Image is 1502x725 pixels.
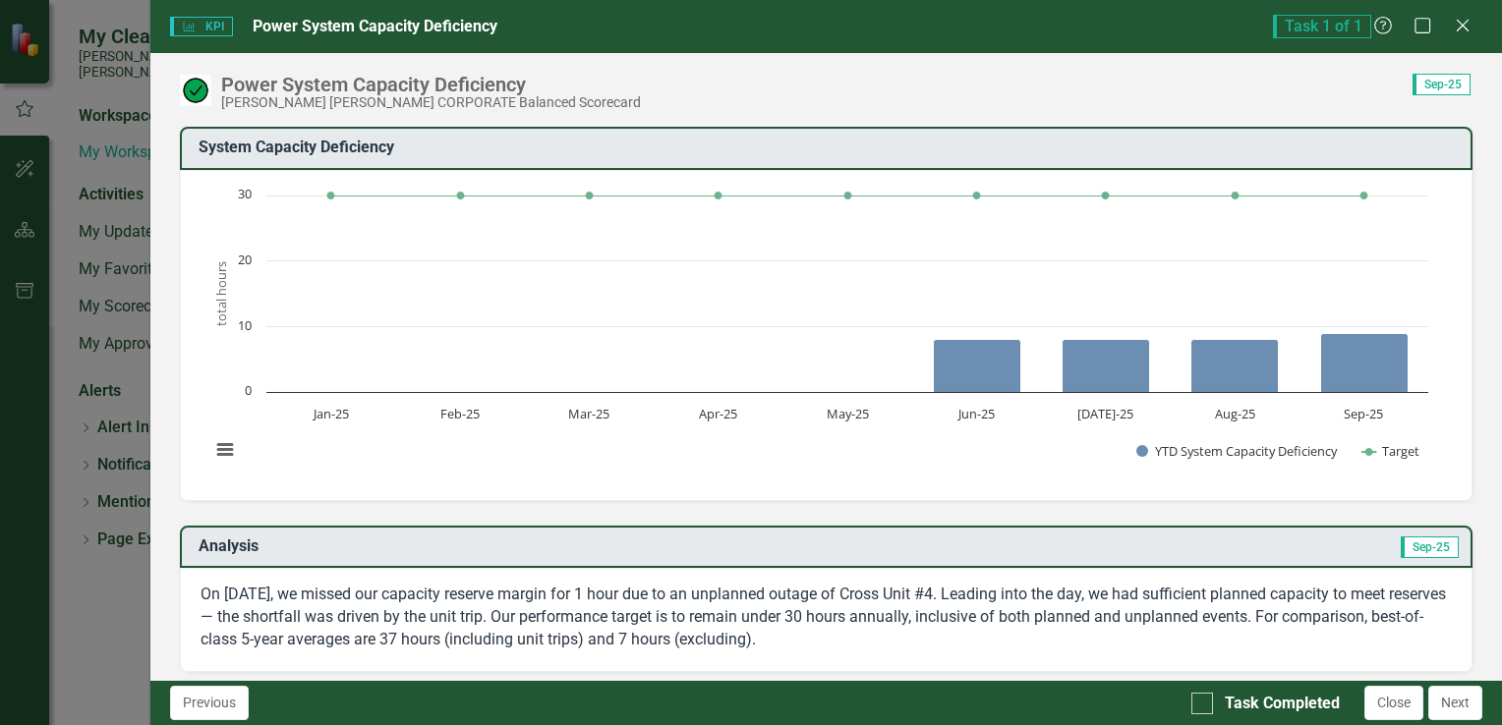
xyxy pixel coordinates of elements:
[1136,442,1341,460] button: Show YTD System Capacity Deficiency
[956,405,995,422] text: Jun-25
[311,405,348,422] text: Jan-25
[238,251,252,268] text: 20
[1190,339,1278,392] path: Aug-25, 8. YTD System Capacity Deficiency.
[1413,74,1471,95] span: Sep-25
[170,17,233,36] span: KPI
[1401,536,1459,558] span: Sep-25
[201,186,1438,480] svg: Interactive chart
[253,17,497,35] span: Power System Capacity Deficiency
[440,405,480,422] text: Feb-25
[170,686,249,720] button: Previous
[456,192,464,199] path: Feb-25, 30. Target.
[199,139,1461,156] h3: System Capacity​ Deficiency
[826,405,868,422] text: May-25
[1077,405,1133,422] text: [DATE]-25
[180,75,211,106] img: On Target
[245,381,252,399] text: 0
[201,584,1452,651] p: On [DATE], we missed our capacity reserve margin for 1 hour due to an unplanned outage of Cross U...
[933,339,1020,392] path: Jun-25, 8. YTD System Capacity Deficiency.
[1214,405,1254,422] text: Aug-25
[972,192,980,199] path: Jun-25, 30. Target.
[212,261,230,326] text: total hours
[211,436,239,464] button: View chart menu, Chart
[290,333,1408,392] g: YTD System Capacity Deficiency, series 1 of 2. Bar series with 9 bars.
[326,192,1367,199] g: Target, series 2 of 2. Line with 9 data points.
[1062,339,1149,392] path: Jul-25, 8. YTD System Capacity Deficiency.
[1231,192,1239,199] path: Aug-25, 30. Target.
[1362,442,1419,460] button: Show Target
[238,316,252,334] text: 10
[568,405,609,422] text: Mar-25
[1428,686,1482,720] button: Next
[221,74,641,95] div: Power System Capacity Deficiency
[1359,192,1367,199] path: Sep-25, 30. Target.
[238,185,252,202] text: 30
[326,192,334,199] path: Jan-25, 30. Target.
[1101,192,1109,199] path: Jul-25, 30. Target.
[1320,333,1408,392] path: Sep-25, 9. YTD System Capacity Deficiency.
[1344,405,1383,422] text: Sep-25
[843,192,851,199] path: May-25, 30. Target.
[201,186,1452,480] div: Chart. Highcharts interactive chart.
[1225,693,1340,715] div: Task Completed
[585,192,593,199] path: Mar-25, 30. Target.
[199,537,830,555] h3: Analysis
[221,95,641,110] div: [PERSON_NAME] [PERSON_NAME] CORPORATE Balanced Scorecard
[699,405,737,422] text: Apr-25
[714,192,722,199] path: Apr-25, 30. Target.
[1273,15,1371,38] span: Task 1 of 1
[1364,686,1423,720] button: Close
